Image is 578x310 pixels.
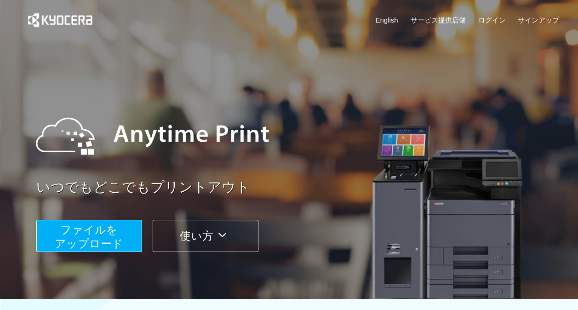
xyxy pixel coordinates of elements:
[55,224,123,250] span: ファイルを ​​アップロード
[376,15,398,25] a: English
[36,220,142,252] button: ファイルを​​アップロード
[518,15,559,25] a: サインアップ
[411,15,466,25] a: サービス提供店舗
[153,220,258,252] button: 使い方
[36,178,565,197] a: いつでもどこでもプリントアウト
[478,15,506,25] a: ログイン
